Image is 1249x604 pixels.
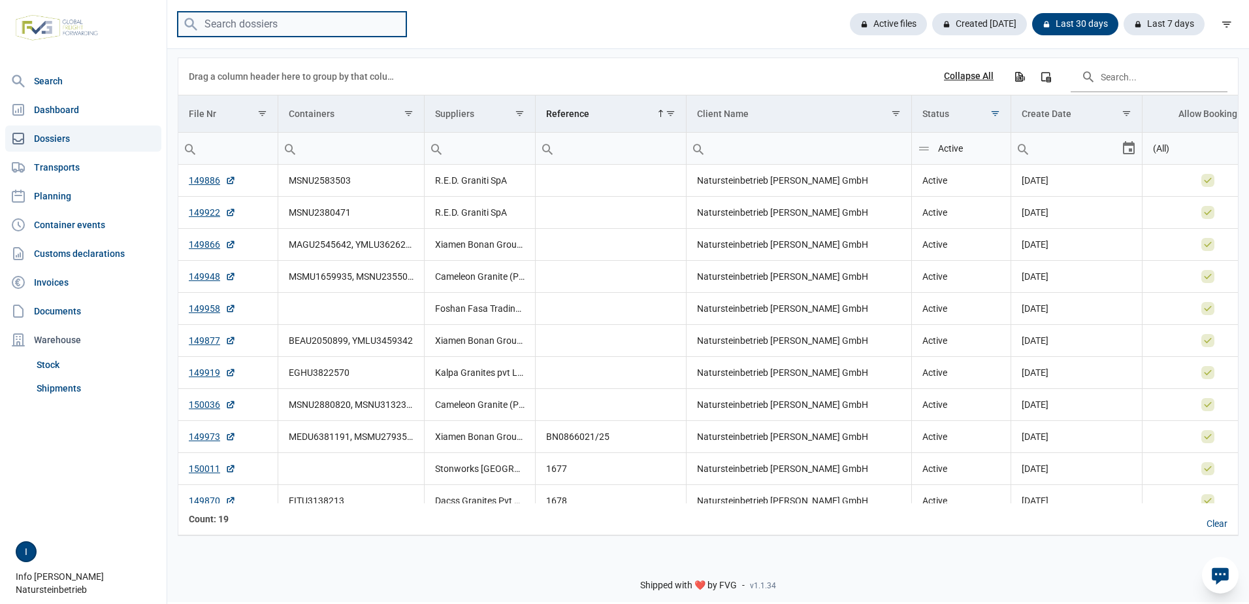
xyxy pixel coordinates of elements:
div: Search box [687,133,710,164]
input: Filter cell [425,133,535,164]
td: Cameleon Granite (PTY) Ltd. [424,389,535,421]
span: Show filter options for column 'Reference' [666,109,675,118]
a: Container events [5,212,161,238]
a: 149886 [189,174,236,187]
a: Customs declarations [5,241,161,267]
td: Natursteinbetrieb [PERSON_NAME] GmbH [687,485,911,517]
td: Active [911,453,1011,485]
td: 1677 [535,453,687,485]
div: filter [1215,12,1239,36]
td: Stonworks [GEOGRAPHIC_DATA] [424,453,535,485]
a: Documents [5,298,161,324]
div: Search box [278,133,302,164]
a: Dossiers [5,126,161,152]
div: Create Date [1022,109,1071,119]
td: Column Status [911,95,1011,133]
td: Natursteinbetrieb [PERSON_NAME] GmbH [687,325,911,357]
td: BN0866021/25 [535,421,687,453]
td: Filter cell [178,133,278,165]
a: Transports [5,154,161,180]
input: Filter cell [687,133,911,164]
div: Drag a column header here to group by that column [189,66,398,87]
a: 149877 [189,334,236,347]
div: Search box [912,133,935,164]
td: Active [911,357,1011,389]
td: MSNU2583503 [278,165,424,197]
td: EITU3138213 [278,485,424,517]
img: FVG - Global freight forwarding [10,10,103,46]
span: [DATE] [1022,463,1048,474]
td: Active [911,293,1011,325]
td: Natursteinbetrieb [PERSON_NAME] GmbH [687,293,911,325]
td: Natursteinbetrieb [PERSON_NAME] GmbH [687,197,911,229]
span: [DATE] [1022,335,1048,346]
div: Search box [1011,133,1035,164]
td: MAGU2545642, YMLU3626250, YMMU1061965 [278,229,424,261]
div: Column Chooser [1034,65,1058,88]
span: Show filter options for column 'File Nr' [257,109,267,118]
a: 149866 [189,238,236,251]
td: Column File Nr [178,95,278,133]
td: Column Reference [535,95,687,133]
td: Active [911,165,1011,197]
td: MSNU2380471 [278,197,424,229]
td: Xiamen Bonan Group Co., Ltd. [424,229,535,261]
div: Active files [850,13,927,35]
div: Created [DATE] [932,13,1027,35]
td: Natursteinbetrieb [PERSON_NAME] GmbH [687,453,911,485]
td: Active [911,197,1011,229]
div: Containers [289,109,334,119]
td: Column Suppliers [424,95,535,133]
td: Column Create Date [1011,95,1143,133]
a: Planning [5,183,161,209]
span: Show filter options for column 'Client Name' [891,109,901,118]
div: Export all data to Excel [1007,65,1031,88]
span: Show filter options for column 'Suppliers' [515,109,525,118]
td: Natursteinbetrieb [PERSON_NAME] GmbH [687,357,911,389]
a: Search [5,68,161,94]
span: [DATE] [1022,175,1048,186]
span: [DATE] [1022,399,1048,410]
td: Xiamen Bonan Group Co., Ltd. [424,421,535,453]
input: Search dossiers [178,12,406,37]
td: Active [911,261,1011,293]
span: [DATE] [1022,495,1048,506]
div: File Nr [189,109,216,119]
div: Client Name [697,109,749,119]
span: [DATE] [1022,271,1048,282]
div: File Nr Count: 19 [189,512,267,526]
a: 149922 [189,206,236,219]
td: 1678 [535,485,687,517]
td: Filter cell [535,133,687,165]
td: Filter cell [424,133,535,165]
div: Last 30 days [1032,13,1118,35]
span: - [742,580,745,592]
div: Data grid toolbar [189,58,1227,95]
div: Status [922,109,949,119]
td: Foshan Fasa Trading Co., Ltd. [424,293,535,325]
div: Allow Booking [1178,109,1237,119]
td: Xiamen Bonan Group Co., Ltd. [424,325,535,357]
input: Search in the data grid [1071,61,1227,92]
td: Dacss Granites Pvt Ltd [424,485,535,517]
span: Show filter options for column 'Status' [990,109,1000,118]
td: Column Containers [278,95,424,133]
div: Reference [546,109,589,119]
a: 149948 [189,270,236,283]
td: Filter cell [1011,133,1143,165]
input: Filter cell [278,133,424,164]
td: Cameleon Granite (PTY) Ltd. [424,261,535,293]
span: [DATE] [1022,431,1048,442]
div: Select [1121,133,1137,164]
td: Natursteinbetrieb [PERSON_NAME] GmbH [687,229,911,261]
button: I [16,541,37,562]
td: Natursteinbetrieb [PERSON_NAME] GmbH [687,165,911,197]
span: Show filter options for column 'Create Date' [1122,109,1131,118]
a: 150011 [189,462,236,475]
td: Natursteinbetrieb [PERSON_NAME] GmbH [687,421,911,453]
div: Warehouse [5,327,161,353]
div: Info [PERSON_NAME] Natursteinbetrieb [16,541,159,596]
input: Filter cell [912,133,1011,164]
div: Search box [536,133,559,164]
span: Show filter options for column 'Containers' [404,109,414,118]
